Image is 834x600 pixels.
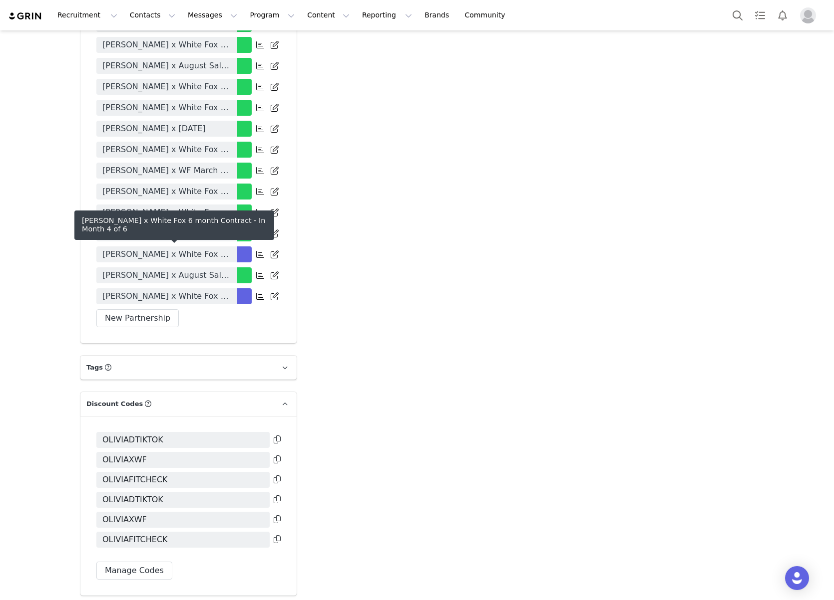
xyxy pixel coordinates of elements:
[96,204,237,220] a: [PERSON_NAME] x White Fox City Girl Contract 2024
[102,39,231,51] span: [PERSON_NAME] x White Fox Takes LA 23'
[82,216,267,234] div: [PERSON_NAME] x White Fox 6 month Contract - In Month 4 of 6
[96,267,237,283] a: [PERSON_NAME] x August Sale 2025
[102,494,163,506] span: OLIVIADTIKTOK
[102,248,231,260] span: [PERSON_NAME] x White Fox 6 month Contract
[124,4,181,26] button: Contacts
[102,206,231,218] span: [PERSON_NAME] x White Fox City Girl Contract 2024
[102,123,206,135] span: [PERSON_NAME] x [DATE]
[102,534,168,546] span: OLIVIAFITCHECK
[96,309,179,327] button: New Partnership
[96,246,237,262] a: [PERSON_NAME] x White Fox 6 month Contract
[96,79,237,95] a: [PERSON_NAME] x White Fox 10 Years LA Trip
[96,37,237,53] a: [PERSON_NAME] x White Fox Takes LA 23'
[96,184,237,200] a: [PERSON_NAME] x White Fox August Sale 2024
[102,434,163,446] span: OLIVIADTIKTOK
[794,7,826,23] button: Profile
[102,102,231,114] span: [PERSON_NAME] x White Fox [DATE][DATE] 2023
[86,363,103,373] span: Tags
[102,454,147,466] span: OLIVIAXWF
[96,100,237,116] a: [PERSON_NAME] x White Fox [DATE][DATE] 2023
[749,4,771,26] a: Tasks
[182,4,243,26] button: Messages
[96,121,237,137] a: [PERSON_NAME] x [DATE]
[102,165,231,177] span: [PERSON_NAME] x WF March Sale Collab 2024
[96,163,237,179] a: [PERSON_NAME] x WF March Sale Collab 2024
[418,4,458,26] a: Brands
[785,566,809,590] div: Open Intercom Messenger
[96,142,237,158] a: [PERSON_NAME] x White Fox 6 Months 2024
[51,4,123,26] button: Recruitment
[102,186,231,198] span: [PERSON_NAME] x White Fox August Sale 2024
[8,11,43,21] img: grin logo
[244,4,301,26] button: Program
[356,4,418,26] button: Reporting
[102,144,231,156] span: [PERSON_NAME] x White Fox 6 Months 2024
[96,58,237,74] a: [PERSON_NAME] x August Sale 2023
[102,269,231,281] span: [PERSON_NAME] x August Sale 2025
[727,4,749,26] button: Search
[800,7,816,23] img: placeholder-profile.jpg
[301,4,356,26] button: Content
[96,562,172,580] button: Manage Codes
[86,399,143,409] span: Discount Codes
[102,514,147,526] span: OLIVIAXWF
[459,4,516,26] a: Community
[102,60,231,72] span: [PERSON_NAME] x August Sale 2023
[102,81,231,93] span: [PERSON_NAME] x White Fox 10 Years LA Trip
[102,290,231,302] span: [PERSON_NAME] x White Fox ACL Festival Campaign
[102,474,168,486] span: OLIVIAFITCHECK
[96,288,237,304] a: [PERSON_NAME] x White Fox ACL Festival Campaign
[772,4,794,26] button: Notifications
